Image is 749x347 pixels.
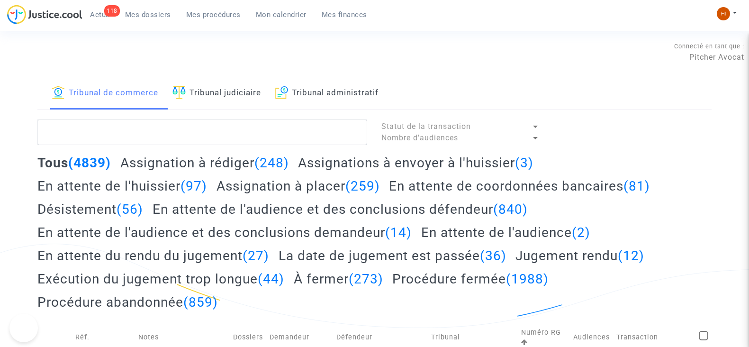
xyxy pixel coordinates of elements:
[294,271,383,287] h2: À fermer
[9,314,38,342] iframe: Help Scout Beacon - Open
[623,178,650,194] span: (81)
[515,247,644,264] h2: Jugement rendu
[298,155,533,171] h2: Assignations à envoyer à l'huissier
[392,271,549,287] h2: Procédure fermée
[37,247,269,264] h2: En attente du rendu du jugement
[385,225,412,240] span: (14)
[37,178,207,194] h2: En attente de l'huissier
[248,8,314,22] a: Mon calendrier
[52,77,158,110] a: Tribunal de commerce
[183,294,218,310] span: (859)
[117,8,179,22] a: Mes dossiers
[172,77,261,110] a: Tribunal judiciaire
[314,8,375,22] a: Mes finances
[90,10,110,19] span: Actus
[82,8,117,22] a: 118Actus
[172,86,186,99] img: icon-faciliter-sm.svg
[493,201,528,217] span: (840)
[217,178,380,194] h2: Assignation à placer
[7,5,82,24] img: jc-logo.svg
[186,10,241,19] span: Mes procédures
[37,224,412,241] h2: En attente de l'audience et des conclusions demandeur
[153,201,528,218] h2: En attente de l'audience et des conclusions défendeur
[104,5,120,17] div: 118
[572,225,590,240] span: (2)
[258,271,284,287] span: (44)
[125,10,171,19] span: Mes dossiers
[674,43,744,50] span: Connecté en tant que :
[243,248,269,264] span: (27)
[254,155,289,171] span: (248)
[52,86,65,99] img: icon-banque.svg
[381,133,458,142] span: Nombre d'audiences
[37,155,111,171] h2: Tous
[256,10,307,19] span: Mon calendrier
[275,77,379,110] a: Tribunal administratif
[180,178,207,194] span: (97)
[117,201,143,217] span: (56)
[349,271,383,287] span: (273)
[275,86,288,99] img: icon-archive.svg
[37,294,218,310] h2: Procédure abandonnée
[37,201,143,218] h2: Désistement
[68,155,111,171] span: (4839)
[515,155,533,171] span: (3)
[120,155,289,171] h2: Assignation à rédiger
[480,248,506,264] span: (36)
[717,7,730,20] img: fc99b196863ffcca57bb8fe2645aafd9
[279,247,506,264] h2: La date de jugement est passée
[179,8,248,22] a: Mes procédures
[381,122,471,131] span: Statut de la transaction
[618,248,644,264] span: (12)
[322,10,367,19] span: Mes finances
[345,178,380,194] span: (259)
[37,271,284,287] h2: Exécution du jugement trop longue
[506,271,549,287] span: (1988)
[421,224,590,241] h2: En attente de l'audience
[389,178,650,194] h2: En attente de coordonnées bancaires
